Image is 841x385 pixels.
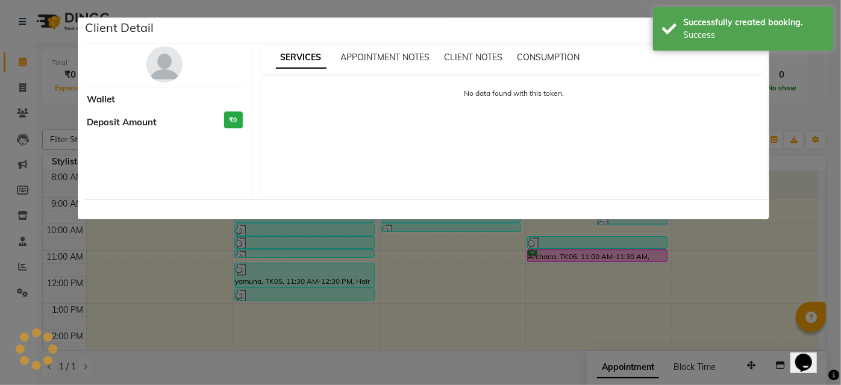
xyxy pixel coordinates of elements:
span: Deposit Amount [87,116,157,130]
span: Wallet [87,93,115,107]
img: avatar [146,46,183,83]
div: Success [683,29,825,42]
span: APPOINTMENT NOTES [341,52,430,63]
span: CONSUMPTION [517,52,580,63]
p: No data found with this token. [274,88,755,99]
h5: Client Detail [85,19,154,37]
span: CLIENT NOTES [445,52,503,63]
iframe: chat widget [790,337,829,373]
h3: ₹0 [224,111,243,129]
span: SERVICES [276,47,327,69]
div: Successfully created booking. [683,16,825,29]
